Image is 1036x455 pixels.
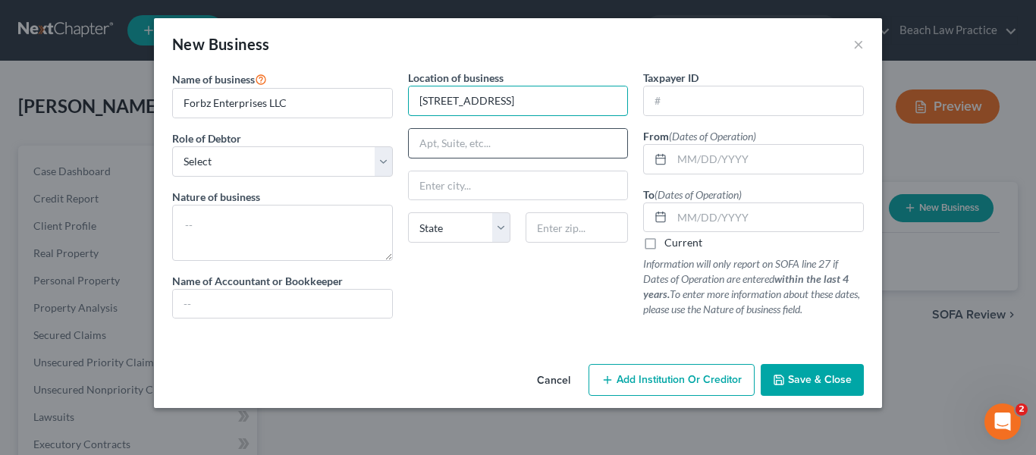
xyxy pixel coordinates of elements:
[644,86,863,115] input: #
[173,290,392,318] input: --
[526,212,628,243] input: Enter zip...
[643,187,742,202] label: To
[408,70,504,86] label: Location of business
[525,366,582,396] button: Cancel
[643,256,864,317] p: Information will only report on SOFA line 27 if Dates of Operation are entered To enter more info...
[409,129,628,158] input: Apt, Suite, etc...
[172,273,343,289] label: Name of Accountant or Bookkeeper
[853,35,864,53] button: ×
[172,73,255,86] span: Name of business
[984,403,1021,440] iframe: Intercom live chat
[655,188,742,201] span: (Dates of Operation)
[669,130,756,143] span: (Dates of Operation)
[589,364,755,396] button: Add Institution Or Creditor
[1016,403,1028,416] span: 2
[617,373,742,386] span: Add Institution Or Creditor
[672,203,863,232] input: MM/DD/YYYY
[209,35,270,53] span: Business
[172,132,241,145] span: Role of Debtor
[172,189,260,205] label: Nature of business
[172,35,205,53] span: New
[761,364,864,396] button: Save & Close
[409,171,628,200] input: Enter city...
[643,128,756,144] label: From
[788,373,852,386] span: Save & Close
[173,89,392,118] input: Enter name...
[409,86,628,115] input: Enter address...
[643,70,699,86] label: Taxpayer ID
[672,145,863,174] input: MM/DD/YYYY
[664,235,702,250] label: Current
